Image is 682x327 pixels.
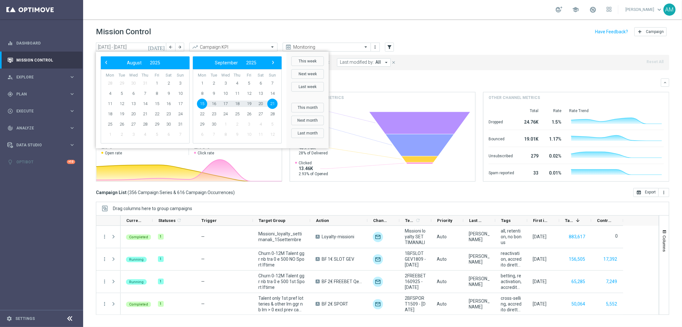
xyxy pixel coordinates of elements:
[128,99,138,109] span: 13
[299,160,328,166] span: Clicked
[152,78,162,88] span: 1
[565,218,573,223] span: Targeted Customers
[209,78,219,88] span: 2
[129,190,233,195] span: 356 Campaign Series & 616 Campaign Occurrences
[175,78,185,88] span: 3
[633,188,659,197] button: open_in_browser Export
[291,128,324,138] button: Last month
[7,41,75,46] div: equalizer Dashboard
[152,88,162,99] span: 8
[7,143,75,148] button: Data Studio keyboard_arrow_right
[163,78,174,88] span: 2
[7,58,75,63] button: Mission Control
[405,228,426,245] span: Missioni loyalty SETTIMANALI
[233,190,235,195] span: )
[211,59,242,67] button: September
[469,253,490,265] div: Francesca Mascarucci
[209,109,219,119] span: 23
[102,301,107,307] button: more_vert
[128,119,138,129] span: 27
[291,116,324,125] button: Next month
[102,59,185,67] bs-datepicker-navigation-view: ​ ​ ​
[102,256,107,262] i: more_vert
[522,167,538,177] div: 33
[198,151,214,156] span: Click rate
[267,119,278,129] span: 5
[197,99,207,109] span: 15
[269,59,277,67] button: ›
[152,129,162,140] span: 5
[174,73,186,78] th: weekday
[232,119,242,129] span: 2
[373,218,388,223] span: Channel
[299,151,328,156] span: 28% of Delivered
[501,228,522,245] span: all, retention, no bonus
[522,133,538,143] div: 19.01K
[259,218,286,223] span: Target Group
[232,78,242,88] span: 4
[266,73,278,78] th: weekday
[603,255,618,263] button: 17,392
[147,43,166,52] button: [DATE]
[209,88,219,99] span: 9
[337,58,391,67] button: Last modified by: All arrow_drop_down
[7,91,13,97] i: gps_fixed
[151,73,163,78] th: weekday
[391,59,396,66] button: close
[316,235,320,239] span: A
[7,109,75,114] button: play_circle_outline Execute keyboard_arrow_right
[152,119,162,129] span: 29
[322,256,354,262] span: BF 1€ SLOT GEV
[69,91,75,97] i: keyboard_arrow_right
[96,248,121,271] div: Press SPACE to select this row.
[201,234,205,239] span: —
[96,52,329,148] bs-daterangepicker-container: calendar
[121,226,623,248] div: Press SPACE to select this row.
[568,255,586,263] button: 156,505
[7,108,13,114] i: play_circle_outline
[387,44,392,50] i: filter_alt
[267,109,278,119] span: 28
[196,73,208,78] th: weekday
[16,109,69,113] span: Execute
[129,235,148,239] span: Completed
[415,218,420,223] i: refresh
[102,279,107,284] button: more_vert
[128,129,138,140] span: 3
[140,129,150,140] span: 4
[163,109,174,119] span: 23
[322,234,354,240] span: Loyalty-missioni
[489,95,540,101] h4: Other channel metrics
[209,129,219,140] span: 7
[69,74,75,80] i: keyboard_arrow_right
[139,73,151,78] th: weekday
[255,73,267,78] th: weekday
[105,119,115,129] span: 25
[220,78,231,88] span: 3
[7,159,75,165] button: lightbulb Optibot +10
[7,92,75,97] button: gps_fixed Plan keyboard_arrow_right
[7,142,69,148] div: Data Studio
[522,108,538,113] div: Total
[176,217,182,224] span: Calculate column
[267,99,278,109] span: 21
[243,73,255,78] th: weekday
[437,218,452,223] span: Priority
[7,74,13,80] i: person_search
[102,59,111,67] button: ‹
[373,254,383,265] img: Optimail
[255,109,266,119] span: 27
[152,109,162,119] span: 22
[220,129,231,140] span: 8
[605,278,618,286] button: 7,249
[258,231,305,242] span: Missioni_loyalty_settimanali_15settembre
[546,167,561,177] div: 0.01%
[126,256,147,262] colored-tag: Running
[163,129,174,140] span: 6
[194,59,277,67] bs-datepicker-navigation-view: ​ ​ ​
[175,109,185,119] span: 24
[201,218,217,223] span: Trigger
